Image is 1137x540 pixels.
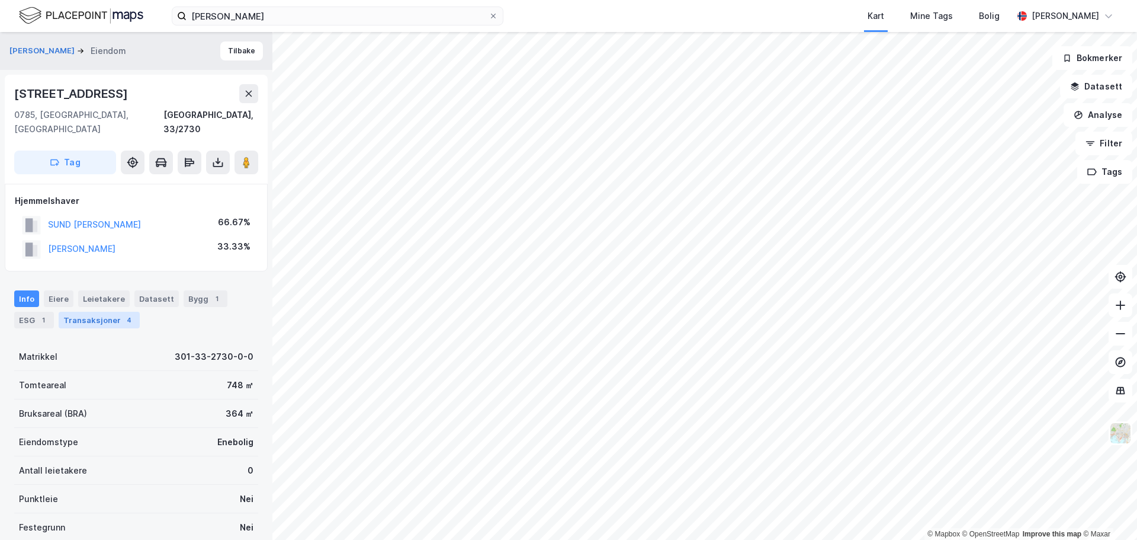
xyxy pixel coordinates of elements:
[59,312,140,328] div: Transaksjoner
[1078,483,1137,540] iframe: Chat Widget
[15,194,258,208] div: Hjemmelshaver
[19,435,78,449] div: Eiendomstype
[19,464,87,478] div: Antall leietakere
[14,108,163,136] div: 0785, [GEOGRAPHIC_DATA], [GEOGRAPHIC_DATA]
[37,314,49,326] div: 1
[211,293,223,305] div: 1
[240,492,253,506] div: Nei
[91,44,126,58] div: Eiendom
[19,5,143,26] img: logo.f888ab2527a4732fd821a326f86c7f29.svg
[868,9,884,23] div: Kart
[1064,103,1132,127] button: Analyse
[910,9,953,23] div: Mine Tags
[1109,422,1132,445] img: Z
[19,492,58,506] div: Punktleie
[979,9,1000,23] div: Bolig
[9,45,77,57] button: [PERSON_NAME]
[1077,160,1132,184] button: Tags
[240,520,253,535] div: Nei
[1052,46,1132,70] button: Bokmerker
[1075,132,1132,155] button: Filter
[44,290,73,307] div: Eiere
[19,350,57,364] div: Matrikkel
[218,215,250,229] div: 66.67%
[1032,9,1099,23] div: [PERSON_NAME]
[220,41,263,60] button: Tilbake
[134,290,179,307] div: Datasett
[19,407,87,421] div: Bruksareal (BRA)
[227,378,253,392] div: 748 ㎡
[19,520,65,535] div: Festegrunn
[248,464,253,478] div: 0
[14,312,54,328] div: ESG
[78,290,130,307] div: Leietakere
[19,378,66,392] div: Tomteareal
[14,84,130,103] div: [STREET_ADDRESS]
[927,530,960,538] a: Mapbox
[14,290,39,307] div: Info
[1060,75,1132,98] button: Datasett
[187,7,489,25] input: Søk på adresse, matrikkel, gårdeiere, leietakere eller personer
[175,350,253,364] div: 301-33-2730-0-0
[1023,530,1081,538] a: Improve this map
[962,530,1020,538] a: OpenStreetMap
[184,290,227,307] div: Bygg
[123,314,135,326] div: 4
[163,108,258,136] div: [GEOGRAPHIC_DATA], 33/2730
[217,435,253,449] div: Enebolig
[226,407,253,421] div: 364 ㎡
[14,151,116,174] button: Tag
[217,239,250,254] div: 33.33%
